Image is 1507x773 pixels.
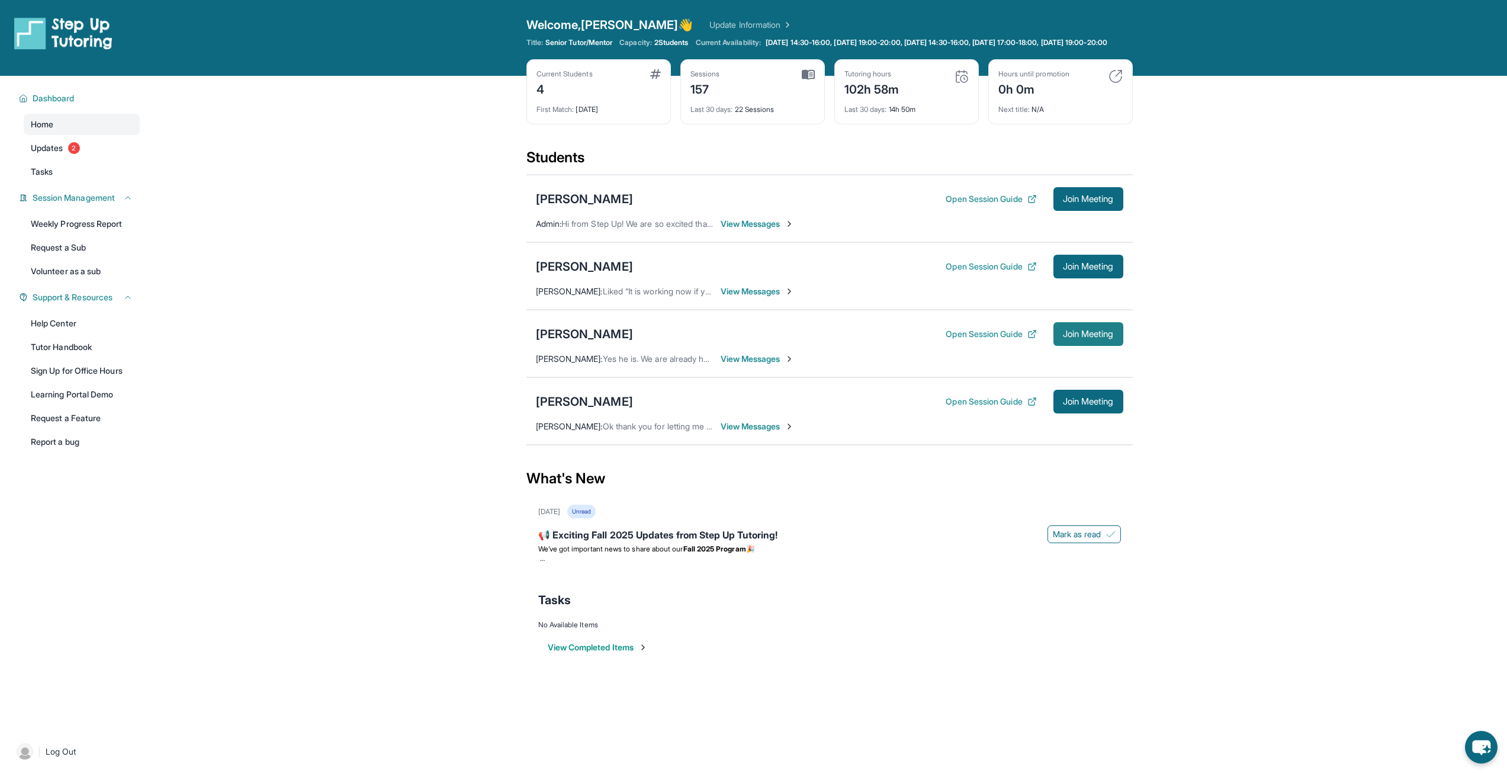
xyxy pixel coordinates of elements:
a: Request a Sub [24,237,140,258]
a: |Log Out [12,739,140,765]
span: Liked “It is working now if you can have [PERSON_NAME] rejoin” [603,286,844,296]
button: View Completed Items [548,642,648,653]
span: Hi from Step Up! We are so excited that you are matched with one another. Please use this space t... [561,219,1452,229]
div: [PERSON_NAME] [536,326,633,342]
div: Hours until promotion [998,69,1069,79]
span: Senior Tutor/Mentor [545,38,612,47]
div: 📢 Exciting Fall 2025 Updates from Step Up Tutoring! [538,528,1121,544]
span: Next title : [998,105,1030,114]
span: | [38,745,41,759]
button: Join Meeting [1053,322,1123,346]
img: user-img [17,743,33,760]
span: Updates [31,142,63,154]
span: Welcome, [PERSON_NAME] 👋 [526,17,693,33]
span: View Messages [721,286,795,297]
button: Open Session Guide [946,396,1036,408]
span: Home [31,118,53,130]
img: logo [14,17,113,50]
span: Join Meeting [1063,195,1114,203]
span: Admin : [536,219,561,229]
span: [DATE] 14:30-16:00, [DATE] 19:00-20:00, [DATE] 14:30-16:00, [DATE] 17:00-18:00, [DATE] 19:00-20:00 [766,38,1107,47]
span: Mark as read [1053,528,1101,540]
span: View Messages [721,421,795,432]
a: Update Information [709,19,792,31]
img: Chevron-Right [785,219,794,229]
div: Unread [567,505,596,518]
img: Chevron-Right [785,354,794,364]
a: Tasks [24,161,140,182]
div: [DATE] [536,98,661,114]
span: First Match : [536,105,574,114]
span: Last 30 days : [690,105,733,114]
div: [PERSON_NAME] [536,393,633,410]
span: Title: [526,38,543,47]
img: card [650,69,661,79]
img: card [1108,69,1123,84]
div: [PERSON_NAME] [536,191,633,207]
div: 102h 58m [844,79,899,98]
div: 14h 50m [844,98,969,114]
div: Current Students [536,69,593,79]
div: No Available Items [538,620,1121,630]
img: card [802,69,815,80]
a: Tutor Handbook [24,336,140,358]
div: N/A [998,98,1123,114]
img: Chevron-Right [785,422,794,431]
span: Capacity: [619,38,652,47]
div: 22 Sessions [690,98,815,114]
a: Home [24,114,140,135]
span: 2 [68,142,80,154]
span: Ok thank you for letting me know. I hope all is well and I will see him [DATE]. [603,421,888,431]
span: 🎉 [746,544,755,553]
button: Join Meeting [1053,187,1123,211]
button: Mark as read [1047,525,1121,543]
button: Open Session Guide [946,328,1036,340]
span: Join Meeting [1063,398,1114,405]
a: Help Center [24,313,140,334]
div: [PERSON_NAME] [536,258,633,275]
span: Tasks [538,592,571,608]
a: Request a Feature [24,408,140,429]
a: Report a bug [24,431,140,453]
a: Updates2 [24,137,140,159]
a: [DATE] 14:30-16:00, [DATE] 19:00-20:00, [DATE] 14:30-16:00, [DATE] 17:00-18:00, [DATE] 19:00-20:00 [763,38,1110,47]
div: Students [526,148,1133,174]
div: 4 [536,79,593,98]
span: We’ve got important news to share about our [538,544,683,553]
span: View Messages [721,353,795,365]
button: Support & Resources [28,291,133,303]
a: Weekly Progress Report [24,213,140,235]
a: Sign Up for Office Hours [24,360,140,381]
button: Open Session Guide [946,193,1036,205]
img: card [955,69,969,84]
span: Log Out [46,746,76,758]
span: Tasks [31,166,53,178]
button: Join Meeting [1053,390,1123,413]
div: 0h 0m [998,79,1069,98]
span: Join Meeting [1063,263,1114,270]
span: [PERSON_NAME] : [536,421,603,431]
span: Join Meeting [1063,331,1114,338]
a: Volunteer as a sub [24,261,140,282]
span: 2 Students [654,38,689,47]
div: 157 [690,79,720,98]
span: [PERSON_NAME] : [536,354,603,364]
span: Yes he is. We are already home. I will tell him [603,354,770,364]
span: Dashboard [33,92,75,104]
span: Current Availability: [696,38,761,47]
div: [DATE] [538,507,560,517]
button: Join Meeting [1053,255,1123,278]
button: Dashboard [28,92,133,104]
span: [PERSON_NAME] : [536,286,603,296]
button: Open Session Guide [946,261,1036,272]
span: View Messages [721,218,795,230]
span: Session Management [33,192,115,204]
div: Tutoring hours [844,69,899,79]
img: Chevron Right [780,19,792,31]
div: Sessions [690,69,720,79]
div: What's New [526,453,1133,505]
span: Support & Resources [33,291,113,303]
span: Last 30 days : [844,105,887,114]
button: chat-button [1465,731,1498,764]
img: Mark as read [1106,530,1116,539]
